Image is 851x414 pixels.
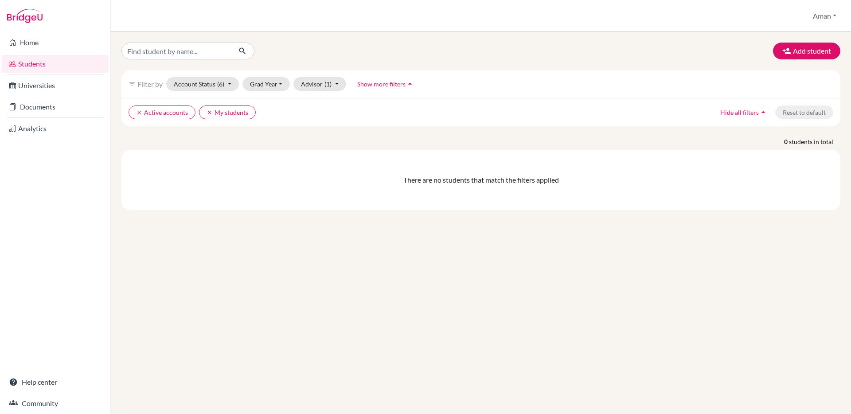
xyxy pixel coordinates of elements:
[357,80,406,88] span: Show more filters
[789,137,840,146] span: students in total
[217,80,224,88] span: (6)
[199,105,256,119] button: clearMy students
[809,8,840,24] button: Aman
[7,9,43,23] img: Bridge-U
[350,77,422,91] button: Show more filtersarrow_drop_up
[2,77,109,94] a: Universities
[242,77,290,91] button: Grad Year
[129,175,833,185] div: There are no students that match the filters applied
[720,109,759,116] span: Hide all filters
[2,55,109,73] a: Students
[2,98,109,116] a: Documents
[773,43,840,59] button: Add student
[759,108,768,117] i: arrow_drop_up
[129,105,195,119] button: clearActive accounts
[121,43,231,59] input: Find student by name...
[713,105,775,119] button: Hide all filtersarrow_drop_up
[2,394,109,412] a: Community
[324,80,332,88] span: (1)
[293,77,346,91] button: Advisor(1)
[2,120,109,137] a: Analytics
[207,109,213,116] i: clear
[136,109,142,116] i: clear
[166,77,239,91] button: Account Status(6)
[137,80,163,88] span: Filter by
[2,34,109,51] a: Home
[775,105,833,119] button: Reset to default
[129,80,136,87] i: filter_list
[406,79,414,88] i: arrow_drop_up
[2,373,109,391] a: Help center
[784,137,789,146] strong: 0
